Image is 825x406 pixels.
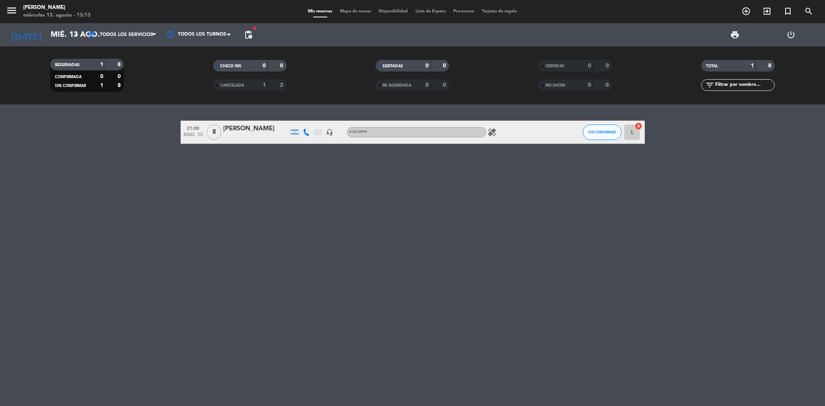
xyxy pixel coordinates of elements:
[583,125,622,140] button: SIN CONFIRMAR
[741,7,751,16] i: add_circle_outline
[804,7,813,16] i: search
[220,64,241,68] span: CHECK INS
[606,63,610,68] strong: 0
[588,63,591,68] strong: 0
[304,9,336,14] span: Mis reservas
[730,30,740,39] span: print
[783,7,793,16] i: turned_in_not
[763,23,819,46] div: LOG OUT
[118,74,122,79] strong: 0
[768,63,773,68] strong: 8
[72,30,81,39] i: arrow_drop_down
[55,63,80,67] span: RESERVADAS
[706,64,718,68] span: TOTAL
[443,63,448,68] strong: 0
[326,129,333,136] i: headset_mic
[635,122,642,130] i: cancel
[349,130,367,133] span: A LA CARTA
[100,32,153,38] span: Todos los servicios
[425,82,429,88] strong: 0
[118,83,122,88] strong: 8
[183,123,203,132] span: 21:00
[100,62,103,67] strong: 1
[280,63,285,68] strong: 0
[336,9,375,14] span: Mapa de mesas
[449,9,478,14] span: Pre-acceso
[705,80,714,90] i: filter_list
[100,83,103,88] strong: 1
[786,30,796,39] i: power_settings_new
[6,5,17,19] button: menu
[383,64,403,68] span: SENTADAS
[55,75,82,79] span: CONFIRMADA
[263,82,266,88] strong: 1
[252,26,257,31] span: fiber_manual_record
[588,82,591,88] strong: 0
[383,84,411,87] span: RE AGENDADA
[263,63,266,68] strong: 0
[220,84,244,87] span: CANCELADA
[443,82,448,88] strong: 0
[545,84,565,87] span: NO SHOW
[223,124,289,134] div: [PERSON_NAME]
[6,26,47,43] i: [DATE]
[714,81,774,89] input: Filtrar por nombre...
[588,130,616,134] span: SIN CONFIRMAR
[412,9,449,14] span: Lista de Espera
[207,125,222,140] span: 8
[244,30,253,39] span: pending_actions
[23,12,91,19] div: miércoles 13. agosto - 13:13
[425,63,429,68] strong: 0
[183,132,203,141] span: ago. 13
[280,82,285,88] strong: 2
[545,64,564,68] span: SERVIDAS
[487,128,497,137] i: healing
[751,63,754,68] strong: 1
[118,62,122,67] strong: 8
[55,84,86,88] span: SIN CONFIRMAR
[478,9,521,14] span: Tarjetas de regalo
[23,4,91,12] div: [PERSON_NAME]
[100,74,103,79] strong: 0
[762,7,772,16] i: exit_to_app
[375,9,412,14] span: Disponibilidad
[606,82,610,88] strong: 0
[6,5,17,16] i: menu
